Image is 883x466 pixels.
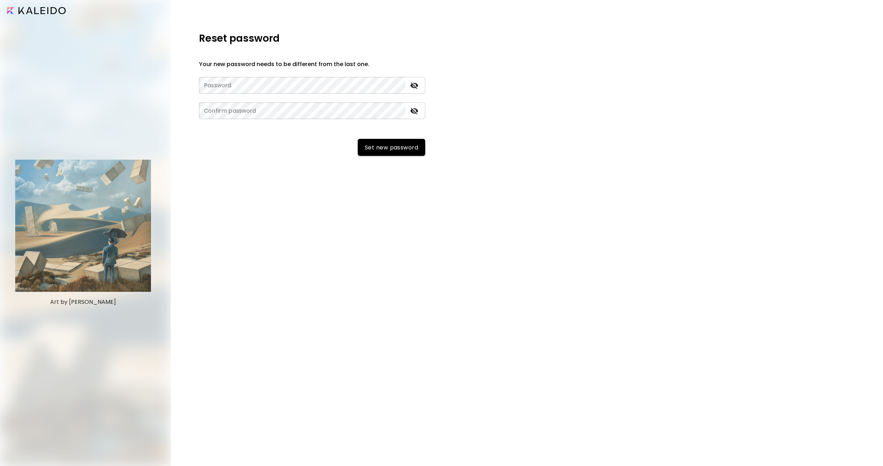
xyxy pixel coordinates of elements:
[358,139,425,156] button: Set new password
[199,31,280,46] h5: Reset password
[365,144,418,151] span: Set new password
[408,105,420,117] button: toggle password visibility
[408,79,420,92] button: toggle password visibility
[199,60,425,69] h5: Your new password needs to be different from the last one.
